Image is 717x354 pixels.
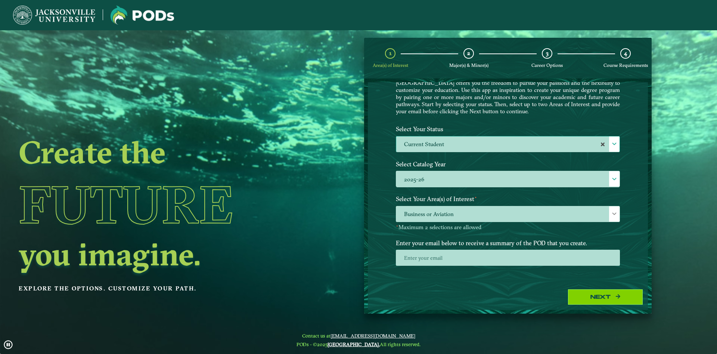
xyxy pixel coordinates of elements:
[396,171,620,187] label: 2025-26
[546,50,549,57] span: 3
[390,236,626,250] label: Enter your email below to receive a summary of the POD that you create.
[531,62,563,68] span: Career Options
[297,341,420,347] span: PODs - ©2025 All rights reserved.
[373,62,408,68] span: Area(s) of Interest
[19,283,304,294] p: Explore the options. Customize your path.
[111,6,174,25] img: Jacksonville University logo
[396,136,620,153] label: Current Student
[19,238,304,270] h2: you imagine.
[624,50,627,57] span: 4
[396,224,620,231] p: Maximum 2 selections are allowed
[13,6,95,25] img: Jacksonville University logo
[449,62,488,68] span: Major(s) & Minor(s)
[396,206,620,222] span: Business or Aviation
[19,170,304,238] h1: Future
[389,50,392,57] span: 1
[568,289,643,305] button: Next
[297,333,420,339] span: Contact us at
[467,50,470,57] span: 2
[328,341,380,347] a: [GEOGRAPHIC_DATA].
[474,194,477,200] sup: ⋆
[390,157,626,171] label: Select Catalog Year
[390,122,626,136] label: Select Your Status
[19,136,304,168] h2: Create the
[603,62,648,68] span: Course Requirements
[330,333,415,339] a: [EMAIL_ADDRESS][DOMAIN_NAME]
[390,192,626,206] label: Select Your Area(s) of Interest
[396,223,398,228] sup: ⋆
[396,79,620,115] p: [GEOGRAPHIC_DATA] offers you the freedom to pursue your passions and the flexibility to customize...
[396,250,620,266] input: Enter your email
